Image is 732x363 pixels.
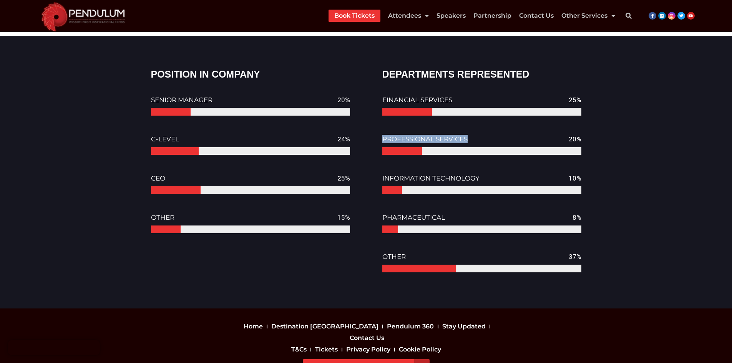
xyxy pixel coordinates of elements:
a: Pendulum 360 [385,321,436,332]
a: Contact Us [519,10,554,22]
span: FINANCIAL SERVICES [382,96,452,104]
div: 20% [337,96,350,104]
a: Home [242,321,265,332]
a: Privacy Policy [344,344,392,355]
span: CEO [151,174,165,182]
div: Search [621,8,636,23]
span: OTHER [382,253,406,260]
div: 24% [337,135,350,143]
div: 25% [569,96,581,104]
a: Book Tickets [334,10,375,22]
a: Attendees [388,10,429,22]
div: 25% [337,174,350,182]
div: 15% [337,213,350,222]
a: T&Cs [289,344,309,355]
a: Other Services [561,10,615,22]
span: SENIOR MANAGER [151,96,212,104]
nav: Menu [235,321,498,344]
iframe: Brevo live chat [8,340,100,355]
a: Speakers [437,10,466,22]
nav: Menu [329,10,615,22]
span: PROFESSIONAL SERVICES [382,135,468,143]
h2: POSITION IN COMPANY [151,68,350,81]
a: Contact Us [348,332,386,344]
span: C-LEVEL [151,135,179,143]
span: OTHER [151,214,174,221]
span: INFORMATION TECHNOLOGY [382,174,480,182]
h2: DEPARTMENTS REPRESENTED [382,68,581,81]
span: PHARMACEUTICAL [382,214,445,221]
div: 37% [569,252,581,261]
div: 10% [569,174,581,182]
nav: Menu [235,344,498,355]
a: Destination [GEOGRAPHIC_DATA] [269,321,380,332]
a: Cookie Policy [397,344,443,355]
div: 8% [573,213,581,222]
div: 20% [569,135,581,143]
a: Tickets [313,344,340,355]
a: Stay Updated [440,321,488,332]
a: Partnership [473,10,511,22]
